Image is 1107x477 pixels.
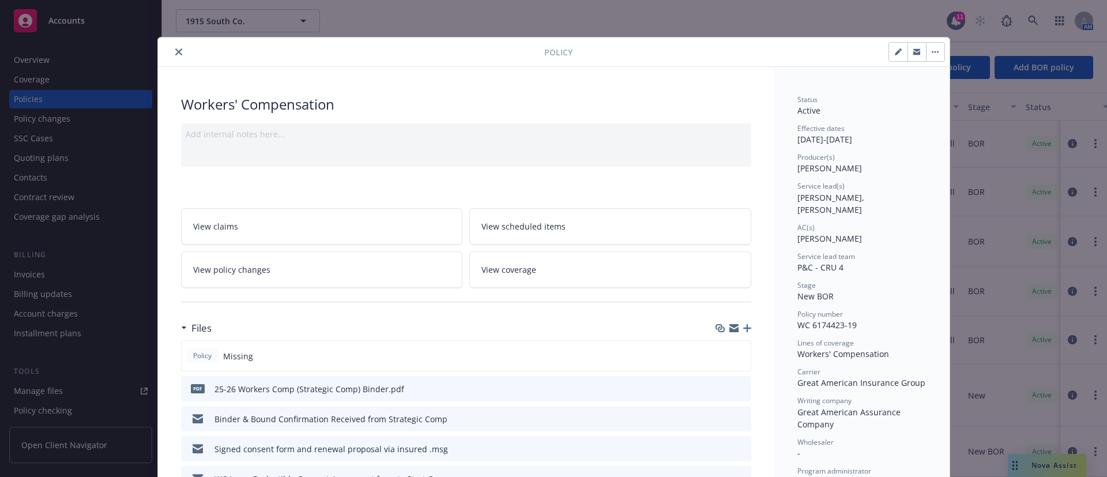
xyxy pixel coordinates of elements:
[797,396,852,405] span: Writing company
[797,233,862,244] span: [PERSON_NAME]
[797,407,903,430] span: Great American Assurance Company
[481,264,536,276] span: View coverage
[191,351,214,361] span: Policy
[718,383,727,395] button: download file
[797,262,844,273] span: P&C - CRU 4
[193,264,270,276] span: View policy changes
[214,443,448,455] div: Signed consent form and renewal proposal via insured .msg
[181,251,463,288] a: View policy changes
[797,123,845,133] span: Effective dates
[481,220,566,232] span: View scheduled items
[469,251,751,288] a: View coverage
[797,291,834,302] span: New BOR
[797,309,843,319] span: Policy number
[181,95,751,114] div: Workers' Compensation
[797,181,845,191] span: Service lead(s)
[797,105,820,116] span: Active
[797,320,857,330] span: WC 6174423-19
[193,220,238,232] span: View claims
[797,348,927,360] div: Workers' Compensation
[797,466,871,476] span: Program administrator
[191,321,212,336] h3: Files
[797,367,820,377] span: Carrier
[797,123,927,145] div: [DATE] - [DATE]
[718,443,727,455] button: download file
[797,152,835,162] span: Producer(s)
[736,413,747,425] button: preview file
[736,383,747,395] button: preview file
[797,437,834,447] span: Wholesaler
[797,338,854,348] span: Lines of coverage
[181,321,212,336] div: Files
[181,208,463,245] a: View claims
[172,45,186,59] button: close
[214,413,447,425] div: Binder & Bound Confirmation Received from Strategic Comp
[469,208,751,245] a: View scheduled items
[544,46,573,58] span: Policy
[797,163,862,174] span: [PERSON_NAME]
[797,223,815,232] span: AC(s)
[797,251,855,261] span: Service lead team
[186,128,747,140] div: Add internal notes here...
[797,448,800,459] span: -
[797,192,867,215] span: [PERSON_NAME], [PERSON_NAME]
[191,384,205,393] span: pdf
[736,443,747,455] button: preview file
[797,95,818,104] span: Status
[797,280,816,290] span: Stage
[214,383,404,395] div: 25-26 Workers Comp (Strategic Comp) Binder.pdf
[797,377,925,388] span: Great American Insurance Group
[718,413,727,425] button: download file
[223,350,253,362] span: Missing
